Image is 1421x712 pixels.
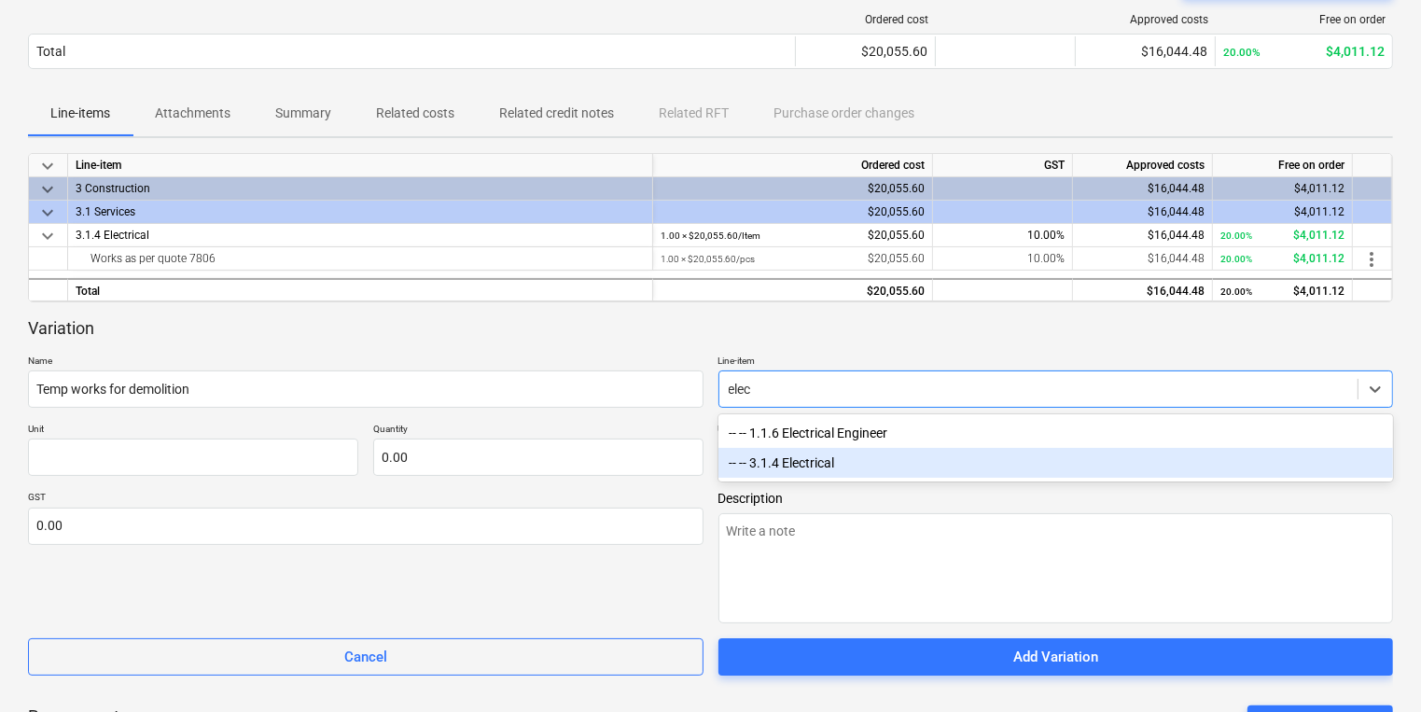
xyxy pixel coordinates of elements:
p: Unit [28,423,358,439]
div: Free on order [1213,154,1353,177]
div: $4,011.12 [1223,44,1385,59]
small: 1.00 × $20,055.60 / pcs [661,254,755,264]
div: Approved costs [1073,154,1213,177]
div: Works as per quote 7806 [76,247,645,270]
div: $20,055.60 [661,177,925,201]
small: 20.00% [1223,46,1261,59]
div: $4,011.12 [1220,201,1344,224]
p: Line-item [718,355,1394,370]
div: $16,044.48 [1080,201,1205,224]
div: Line-item [68,154,653,177]
div: $20,055.60 [661,247,925,271]
button: Add Variation [718,638,1394,676]
div: $16,044.48 [1080,280,1205,303]
div: Total [68,278,653,301]
div: -- -- 1.1.6 Electrical Engineer [718,418,1394,448]
div: $20,055.60 [803,44,927,59]
div: 10.00% [933,224,1073,247]
div: -- -- 3.1.4 Electrical [718,448,1394,478]
p: Related costs [376,104,454,123]
small: 20.00% [1220,254,1252,264]
div: $16,044.48 [1080,177,1205,201]
p: Attachments [155,104,230,123]
div: Ordered cost [803,13,928,26]
div: $20,055.60 [661,201,925,224]
p: Quantity [373,423,704,439]
button: Cancel [28,638,704,676]
p: Name [28,355,704,370]
div: Cancel [344,645,387,669]
span: keyboard_arrow_down [36,225,59,247]
p: Related credit notes [499,104,614,123]
span: 3.1.4 Electrical [76,229,149,242]
div: $4,011.12 [1220,280,1344,303]
div: 3.1 Services [76,201,645,223]
div: $20,055.60 [661,224,925,247]
div: $16,044.48 [1083,44,1207,59]
span: keyboard_arrow_down [36,202,59,224]
div: $4,011.12 [1220,247,1344,271]
div: $16,044.48 [1080,247,1205,271]
div: $16,044.48 [1080,224,1205,247]
p: Summary [275,104,331,123]
div: GST [933,154,1073,177]
div: $4,011.12 [1220,224,1344,247]
div: $4,011.12 [1220,177,1344,201]
p: GST [28,491,704,507]
div: Ordered cost [653,154,933,177]
div: Total [36,44,65,59]
div: Add Variation [1013,645,1098,669]
small: 20.00% [1220,230,1252,241]
div: 10.00% [933,247,1073,271]
div: $20,055.60 [661,280,925,303]
iframe: Chat Widget [1328,622,1421,712]
span: keyboard_arrow_down [36,155,59,177]
p: Variation [28,317,94,340]
span: Description [718,491,1394,506]
span: more_vert [1360,248,1383,271]
small: 20.00% [1220,286,1252,297]
small: 1.00 × $20,055.60 / Item [661,230,760,241]
span: keyboard_arrow_down [36,178,59,201]
div: 3 Construction [76,177,645,200]
p: Line-items [50,104,110,123]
